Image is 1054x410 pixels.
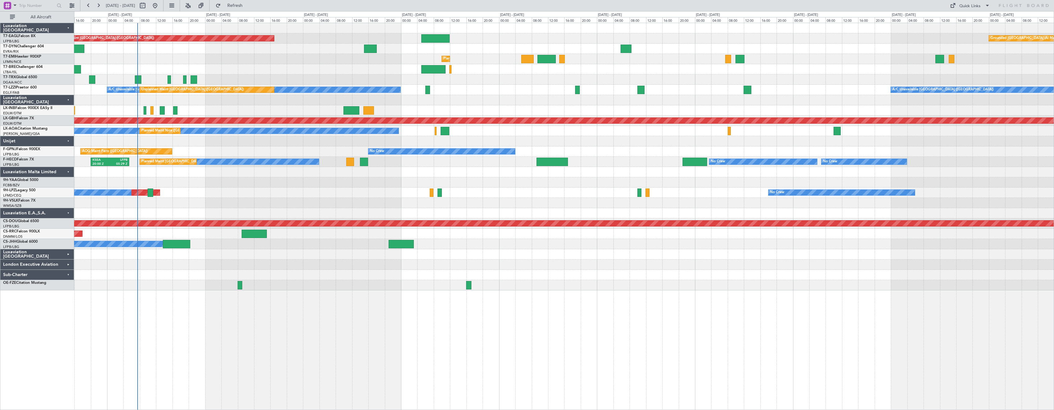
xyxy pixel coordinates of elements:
[598,12,622,18] div: [DATE] - [DATE]
[205,17,221,23] div: 00:00
[270,17,286,23] div: 16:00
[892,85,994,94] div: A/C Unavailable [GEOGRAPHIC_DATA] ([GEOGRAPHIC_DATA])
[221,17,238,23] div: 04:00
[417,17,433,23] div: 04:00
[3,131,40,136] a: [PERSON_NAME]/QSA
[3,49,19,54] a: EVRA/RIX
[19,1,55,10] input: Trip Number
[940,17,956,23] div: 12:00
[141,85,244,94] div: Unplanned Maint [GEOGRAPHIC_DATA] ([GEOGRAPHIC_DATA])
[7,12,68,22] button: All Aircraft
[1022,17,1038,23] div: 08:00
[823,157,837,166] div: No Crew
[597,17,613,23] div: 00:00
[770,188,784,197] div: No Crew
[3,281,46,285] a: OE-FZECitation Mustang
[515,17,532,23] div: 04:00
[3,121,21,126] a: EDLW/DTM
[3,39,19,44] a: LFPB/LBG
[3,162,19,167] a: LFPB/LBG
[646,17,662,23] div: 12:00
[3,86,37,89] a: T7-LZZIPraetor 600
[16,15,66,19] span: All Aircraft
[3,230,40,233] a: CS-RRCFalcon 900LX
[52,34,154,43] div: Unplanned Maint [GEOGRAPHIC_DATA] ([GEOGRAPHIC_DATA])
[695,17,711,23] div: 00:00
[3,117,34,120] a: LX-GBHFalcon 7X
[907,17,924,23] div: 04:00
[989,17,1005,23] div: 00:00
[794,12,818,18] div: [DATE] - [DATE]
[3,45,17,48] span: T7-DYN
[92,158,110,162] div: KSEA
[3,75,16,79] span: T7-TRX
[3,127,48,131] a: LX-AOACitation Mustang
[858,17,874,23] div: 16:00
[711,17,727,23] div: 04:00
[959,3,981,9] div: Quick Links
[1038,17,1054,23] div: 12:00
[924,17,940,23] div: 08:00
[483,17,499,23] div: 20:00
[3,199,18,203] span: 9H-VSLK
[91,17,107,23] div: 20:00
[696,12,720,18] div: [DATE] - [DATE]
[532,17,548,23] div: 08:00
[793,17,809,23] div: 00:00
[842,17,858,23] div: 12:00
[156,17,172,23] div: 12:00
[3,80,22,85] a: DGAA/ACC
[679,17,695,23] div: 20:00
[287,17,303,23] div: 20:00
[3,60,21,64] a: LFMN/NCE
[141,126,211,136] div: Planned Maint Nice ([GEOGRAPHIC_DATA])
[92,162,110,166] div: 20:00 Z
[3,45,44,48] a: T7-DYNChallenger 604
[106,3,135,8] span: [DATE] - [DATE]
[3,234,22,239] a: DNMM/LOS
[500,12,524,18] div: [DATE] - [DATE]
[3,127,17,131] span: LX-AOA
[990,12,1014,18] div: [DATE] - [DATE]
[548,17,564,23] div: 12:00
[777,17,793,23] div: 20:00
[499,17,515,23] div: 00:00
[3,90,19,95] a: EGLF/FAB
[3,55,15,59] span: T7-EMI
[581,17,597,23] div: 20:00
[809,17,825,23] div: 04:00
[123,17,139,23] div: 04:00
[613,17,630,23] div: 04:00
[3,70,17,74] a: LTBA/ISL
[3,75,37,79] a: T7-TRXGlobal 6500
[254,17,270,23] div: 12:00
[3,158,17,161] span: F-HECD
[107,17,123,23] div: 00:00
[443,54,503,64] div: Planned Maint [GEOGRAPHIC_DATA]
[336,17,352,23] div: 08:00
[3,183,20,188] a: FCBB/BZV
[3,203,21,208] a: WMSA/SZB
[662,17,678,23] div: 16:00
[370,147,384,156] div: No Crew
[368,17,385,23] div: 16:00
[3,86,16,89] span: T7-LZZI
[3,240,38,244] a: CS-JHHGlobal 6000
[3,224,19,229] a: LFPB/LBG
[3,158,34,161] a: F-HECDFalcon 7X
[466,17,483,23] div: 16:00
[189,17,205,23] div: 20:00
[401,17,417,23] div: 00:00
[3,193,21,198] a: LFMD/CEQ
[3,178,38,182] a: 9H-YAAGlobal 5000
[3,65,43,69] a: T7-BREChallenger 604
[3,111,21,116] a: EDLW/DTM
[891,17,907,23] div: 00:00
[744,17,760,23] div: 12:00
[303,17,319,23] div: 00:00
[140,17,156,23] div: 08:00
[3,117,17,120] span: LX-GBH
[3,34,35,38] a: T7-EAGLFalcon 8X
[352,17,368,23] div: 12:00
[760,17,777,23] div: 16:00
